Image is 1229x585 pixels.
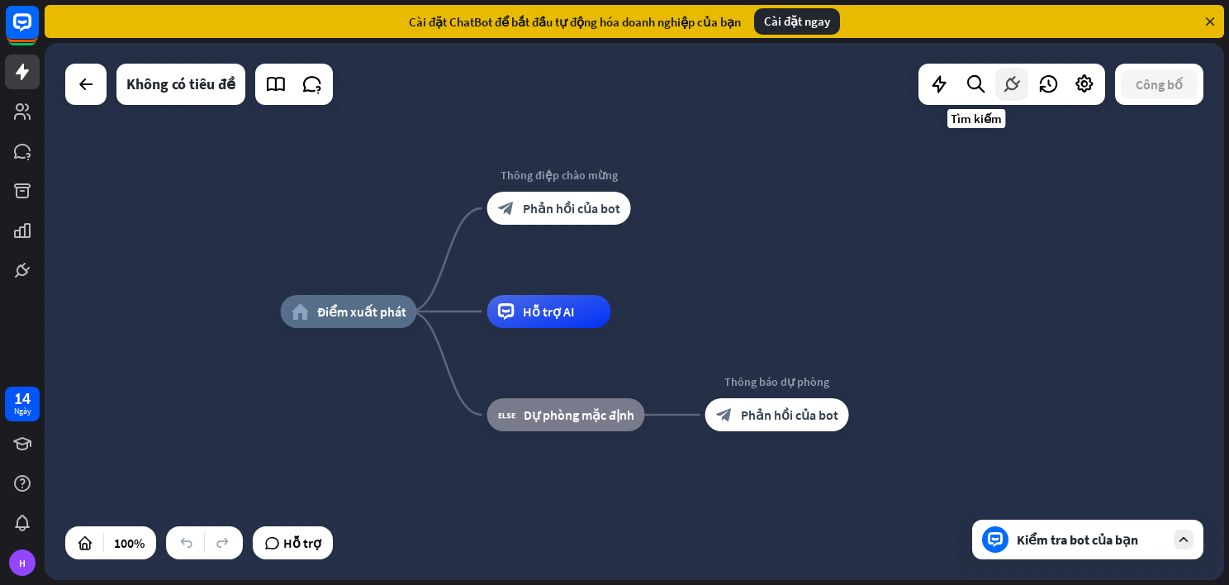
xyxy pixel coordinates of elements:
div: 14 [14,391,31,406]
i: block_bot_response [498,200,515,216]
div: Thông điệp chào mừng [475,167,643,183]
span: Hỗ trợ [283,530,321,556]
div: Cài đặt ChatBot để bắt đầu tự động hóa doanh nghiệp của bạn [409,14,741,30]
font: Công bố [1136,76,1183,93]
i: block_bot_response [716,407,733,423]
button: Mở tiện ích trò chuyện LiveChat [13,7,63,56]
span: Điểm xuất phát [317,303,406,320]
span: Phản hồi của bot [523,200,620,216]
span: Hỗ trợ AI [523,303,575,320]
div: H [9,549,36,576]
div: Ngày [14,406,31,417]
div: Kiểm tra bot của bạn [1017,531,1165,548]
span: Dự phòng mặc định [524,407,634,423]
div: Thông báo dự phòng [693,373,861,390]
a: 14 Ngày [5,387,40,421]
div: Cài đặt ngay [754,8,840,35]
div: 100% [109,530,149,556]
i: block_fallback [498,407,515,423]
div: Untitled [126,64,235,105]
button: Công bố [1121,69,1198,99]
span: Phản hồi của bot [741,407,838,423]
i: home_2 [292,303,309,320]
